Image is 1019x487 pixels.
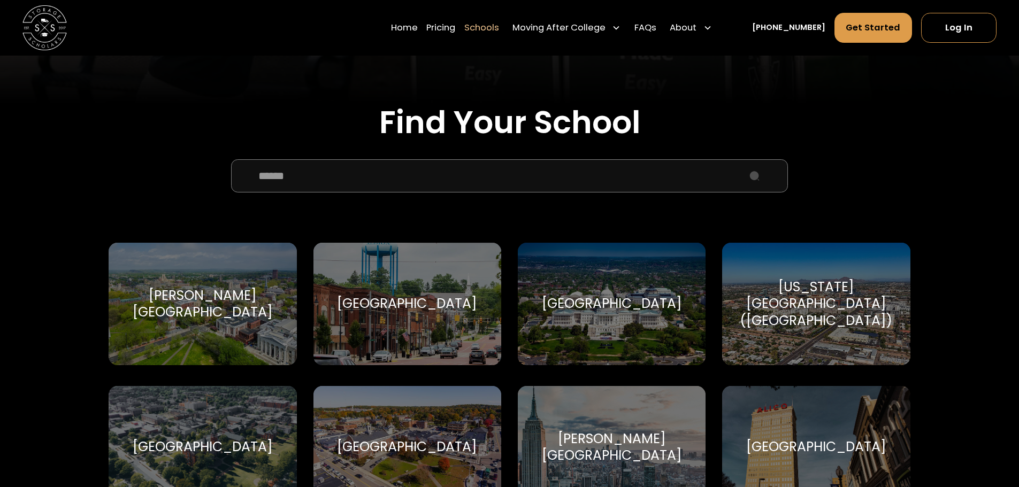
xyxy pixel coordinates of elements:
a: [PHONE_NUMBER] [752,22,825,34]
div: [PERSON_NAME][GEOGRAPHIC_DATA] [531,430,692,463]
div: [US_STATE][GEOGRAPHIC_DATA] ([GEOGRAPHIC_DATA]) [735,279,897,329]
a: Go to selected school [518,243,706,365]
h2: Find Your School [109,104,910,141]
a: Pricing [426,12,455,43]
a: home [22,5,67,50]
a: Go to selected school [109,243,296,365]
a: Get Started [834,13,913,43]
div: About [670,21,696,35]
div: [GEOGRAPHIC_DATA] [337,438,477,455]
div: [PERSON_NAME][GEOGRAPHIC_DATA] [122,287,283,320]
a: Schools [464,12,499,43]
div: About [665,12,717,43]
img: Storage Scholars main logo [22,5,67,50]
a: Home [391,12,418,43]
a: Go to selected school [722,243,910,365]
div: Moving After College [512,21,606,35]
div: [GEOGRAPHIC_DATA] [746,438,886,455]
a: Log In [921,13,997,43]
div: Moving After College [508,12,626,43]
div: [GEOGRAPHIC_DATA] [337,295,477,312]
a: FAQs [634,12,656,43]
div: [GEOGRAPHIC_DATA] [542,295,682,312]
a: Go to selected school [313,243,501,365]
div: [GEOGRAPHIC_DATA] [133,438,273,455]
